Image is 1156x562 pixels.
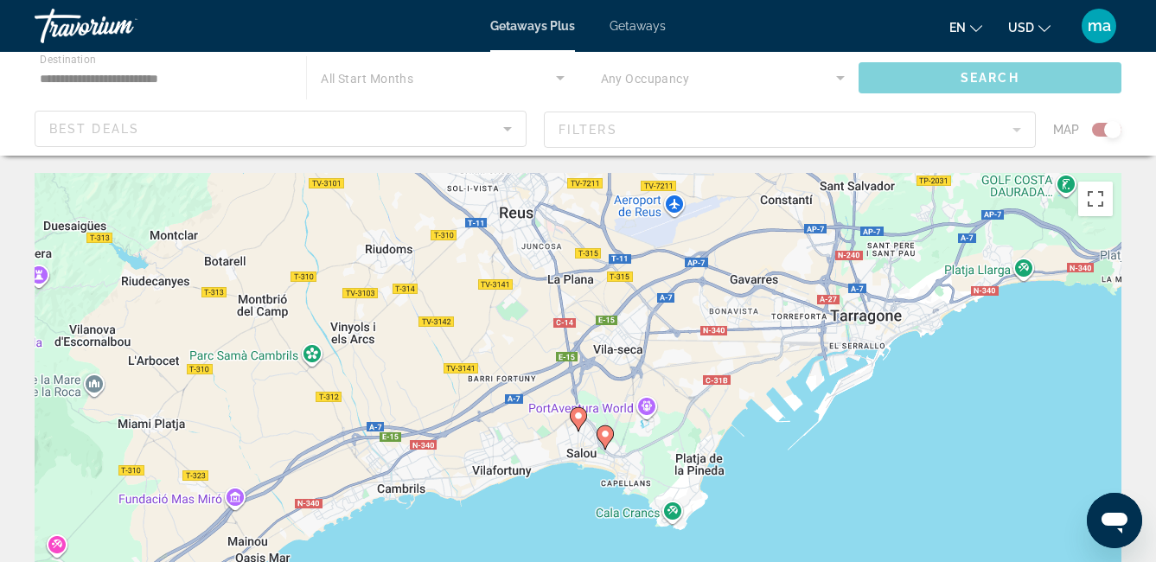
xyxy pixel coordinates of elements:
iframe: Bouton de lancement de la fenêtre de messagerie [1087,493,1142,548]
button: Change language [949,15,982,40]
button: Change currency [1008,15,1051,40]
span: ma [1088,17,1111,35]
button: User Menu [1076,8,1121,44]
button: Passer en plein écran [1078,182,1113,216]
span: USD [1008,21,1034,35]
a: Travorium [35,3,208,48]
span: en [949,21,966,35]
a: Getaways [610,19,666,33]
a: Getaways Plus [490,19,575,33]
